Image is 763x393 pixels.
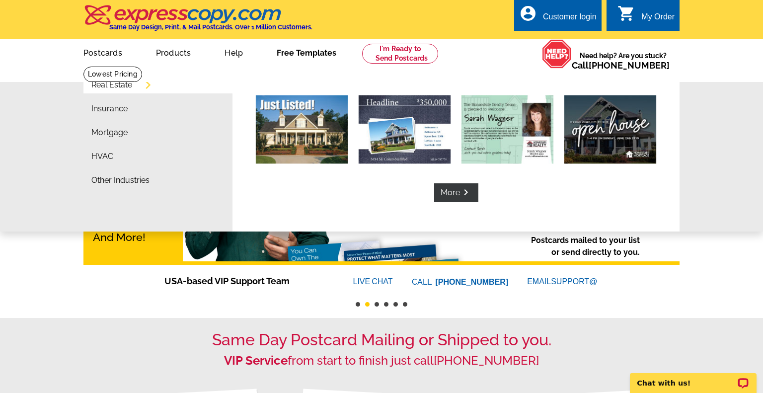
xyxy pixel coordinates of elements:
[83,354,680,368] h2: from start to finish just call
[83,12,312,31] a: Same Day Design, Print, & Mail Postcards. Over 1 Million Customers.
[436,278,509,286] a: [PHONE_NUMBER]
[617,11,675,23] a: shopping_cart My Order
[519,11,597,23] a: account_circle Customer login
[641,12,675,26] div: My Order
[356,302,360,307] button: 1 of 6
[572,51,675,71] span: Need help? Are you stuck?
[375,302,379,307] button: 3 of 6
[542,39,572,69] img: help
[572,60,670,71] span: Call
[83,330,680,349] h1: Same Day Postcard Mailing or Shipped to you.
[519,4,537,22] i: account_circle
[68,40,138,64] a: Postcards
[359,95,451,164] img: Just sold
[91,81,132,89] a: Real Estate
[527,277,599,286] a: EMAILSUPPORT@
[589,60,670,71] a: [PHONE_NUMBER]
[403,302,407,307] button: 6 of 6
[623,362,763,393] iframe: LiveChat chat widget
[224,353,288,368] strong: VIP Service
[91,176,150,184] a: Other Industries
[91,129,128,137] a: Mortgage
[140,40,207,64] a: Products
[434,183,478,202] a: Morekeyboard_arrow_right
[91,153,113,160] a: HVAC
[412,276,433,288] font: CALL
[109,23,312,31] h4: Same Day Design, Print, & Mail Postcards. Over 1 Million Customers.
[543,12,597,26] div: Customer login
[393,302,398,307] button: 5 of 6
[531,235,640,258] p: Postcards mailed to your list or send directly to you.
[256,95,348,164] img: Just listed
[164,274,323,288] span: USA-based VIP Support Team
[365,302,370,307] button: 2 of 6
[564,95,656,164] img: Open house
[551,276,599,288] font: SUPPORT@
[384,302,388,307] button: 4 of 6
[353,277,393,286] a: LIVECHAT
[434,353,539,368] a: [PHONE_NUMBER]
[261,40,352,64] a: Free Templates
[209,40,259,64] a: Help
[461,95,553,164] img: Market report
[617,4,635,22] i: shopping_cart
[91,105,128,113] a: Insurance
[353,276,372,288] font: LIVE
